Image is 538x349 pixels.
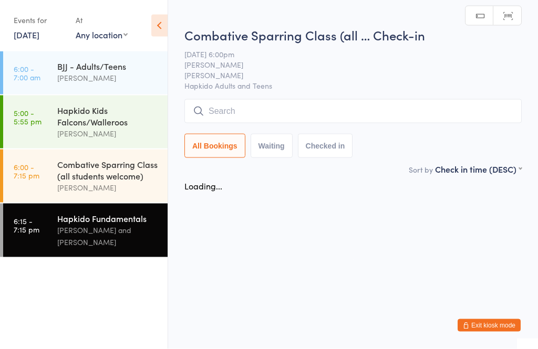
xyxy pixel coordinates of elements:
div: Check in time (DESC) [435,163,522,175]
span: Hapkido Adults and Teens [184,80,522,91]
span: [PERSON_NAME] [184,59,505,70]
a: [DATE] [14,29,39,40]
time: 6:15 - 7:15 pm [14,217,39,234]
span: [DATE] 6:00pm [184,49,505,59]
div: Any location [76,29,128,40]
a: 5:00 -5:55 pmHapkido Kids Falcons/Walleroos[PERSON_NAME] [3,96,168,149]
div: Loading... [184,180,222,192]
div: [PERSON_NAME] [57,72,159,84]
time: 5:00 - 5:55 pm [14,109,42,125]
div: [PERSON_NAME] [57,128,159,140]
button: Waiting [251,134,293,158]
button: Checked in [298,134,353,158]
time: 6:00 - 7:00 am [14,65,40,81]
div: [PERSON_NAME] [57,182,159,194]
a: 6:00 -7:15 pmCombative Sparring Class (all students welcome)[PERSON_NAME] [3,150,168,203]
div: Hapkido Fundamentals [57,213,159,224]
button: All Bookings [184,134,245,158]
label: Sort by [409,164,433,175]
input: Search [184,99,522,123]
div: Combative Sparring Class (all students welcome) [57,158,159,182]
a: 6:15 -7:15 pmHapkido Fundamentals[PERSON_NAME] and [PERSON_NAME] [3,204,168,257]
div: BJJ - Adults/Teens [57,60,159,72]
h2: Combative Sparring Class (all … Check-in [184,26,522,44]
div: At [76,12,128,29]
div: [PERSON_NAME] and [PERSON_NAME] [57,224,159,248]
button: Exit kiosk mode [458,319,521,332]
a: 6:00 -7:00 amBJJ - Adults/Teens[PERSON_NAME] [3,51,168,94]
span: [PERSON_NAME] [184,70,505,80]
time: 6:00 - 7:15 pm [14,163,39,179]
div: Events for [14,12,65,29]
div: Hapkido Kids Falcons/Walleroos [57,104,159,128]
